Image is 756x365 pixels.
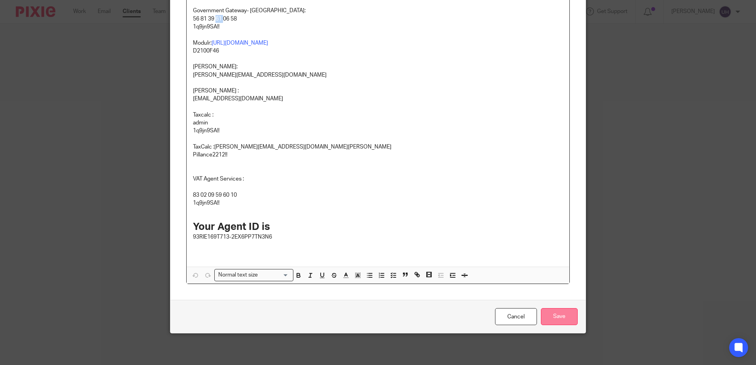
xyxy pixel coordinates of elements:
p: [PERSON_NAME] : [193,87,563,95]
p: Government Gateway- [GEOGRAPHIC_DATA]: [193,7,563,15]
a: [URL][DOMAIN_NAME] [212,40,268,46]
strong: Your Agent ID is [193,222,270,232]
p: 56 81 39 61 06 58 [193,15,563,23]
p: D2100F46 [193,47,563,55]
span: Normal text size [216,271,259,279]
input: Save [541,308,578,325]
input: Search for option [260,271,289,279]
p: admin 1q9jn9SA!! [193,119,563,135]
p: 1q9jn9SA!! [193,199,563,215]
a: Cancel [495,308,537,325]
p: [PERSON_NAME][EMAIL_ADDRESS][DOMAIN_NAME] [193,71,563,79]
div: Search for option [214,269,293,281]
p: 83 02 09 59 60 10 [193,191,563,199]
p: Modulr: [193,39,563,47]
p: [EMAIL_ADDRESS][DOMAIN_NAME] [193,95,563,103]
p: [PERSON_NAME]: [193,63,563,71]
p: TaxCalc :[PERSON_NAME][EMAIL_ADDRESS][DOMAIN_NAME][PERSON_NAME] Pillance2212!! [193,143,563,159]
p: 1q9jn9SA!! [193,23,563,31]
p: Taxcalc : [193,111,563,119]
p: 93RIE169T713-2EX6PP7TN3N6 [193,233,563,241]
p: VAT Agent Services : [193,175,563,183]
